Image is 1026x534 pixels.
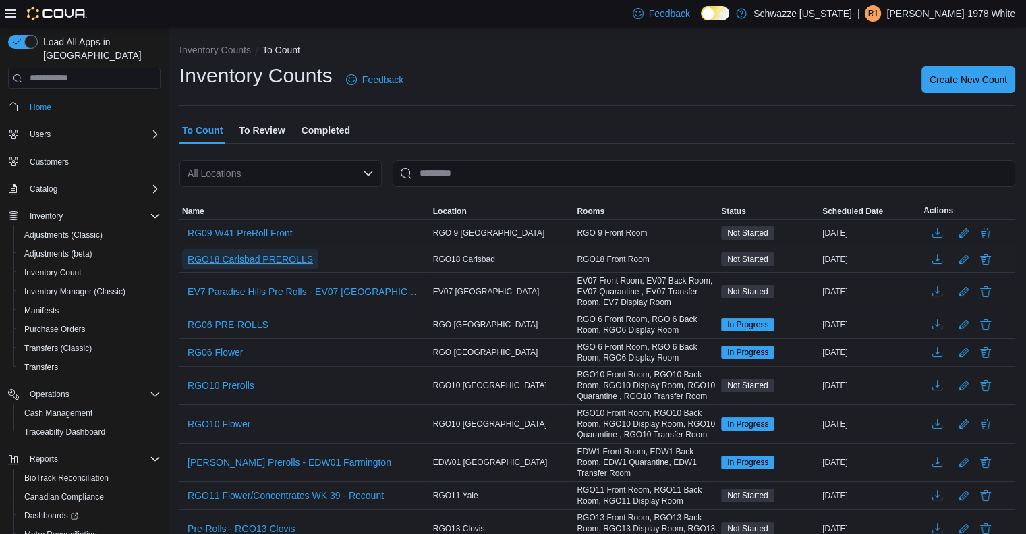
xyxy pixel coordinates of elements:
span: Inventory Manager (Classic) [19,284,161,300]
span: Reports [30,454,58,464]
button: Name [179,203,430,219]
span: Load All Apps in [GEOGRAPHIC_DATA] [38,35,161,62]
span: RGO10 [GEOGRAPHIC_DATA] [433,419,547,429]
button: Delete [977,251,994,267]
div: [DATE] [820,344,921,361]
a: BioTrack Reconciliation [19,470,114,486]
a: Traceabilty Dashboard [19,424,111,440]
span: RGO18 Carlsbad [433,254,495,265]
div: RGO10 Front Room, RGO10 Back Room, RGO10 Display Room, RGO10 Quarantine , RGO10 Transfer Room [574,405,718,443]
span: Operations [30,389,69,400]
div: [DATE] [820,225,921,241]
button: Delete [977,317,994,333]
button: RG06 Flower [182,342,248,363]
span: Actions [923,205,953,216]
button: Edit count details [956,375,972,396]
button: RGO11 Flower/Concentrates WK 39 - Recount [182,485,389,506]
span: Reports [24,451,161,467]
button: Users [24,126,56,142]
span: Not Started [727,286,768,298]
span: Inventory [24,208,161,224]
button: Inventory Count [13,263,166,282]
span: Users [30,129,51,140]
button: To Count [262,45,300,55]
span: Status [721,206,746,217]
input: Dark Mode [701,6,729,20]
span: Not Started [727,227,768,239]
span: To Count [182,117,223,144]
button: Edit count details [956,485,972,506]
div: [DATE] [820,487,921,504]
a: Customers [24,154,74,170]
div: RGO18 Front Room [574,251,718,267]
a: Inventory Manager (Classic) [19,284,131,300]
span: In Progress [727,346,768,358]
span: RGO11 Flower/Concentrates WK 39 - Recount [188,489,384,502]
span: Transfers [24,362,58,373]
span: RGO18 Carlsbad PREROLLS [188,252,313,266]
span: Cash Management [24,408,92,419]
span: Adjustments (Classic) [19,227,161,243]
button: Edit count details [956,249,972,269]
span: Manifests [24,305,59,316]
span: EV07 [GEOGRAPHIC_DATA] [433,286,540,297]
button: BioTrack Reconciliation [13,469,166,487]
a: Adjustments (Classic) [19,227,108,243]
span: Inventory Count [24,267,82,278]
span: In Progress [727,319,768,331]
button: Inventory [24,208,68,224]
img: Cova [27,7,87,20]
span: Feedback [362,73,403,86]
span: Scheduled Date [822,206,883,217]
button: Canadian Compliance [13,487,166,506]
button: Traceabilty Dashboard [13,423,166,442]
span: RGO13 Clovis [433,523,485,534]
span: Customers [24,153,161,170]
span: In Progress [721,417,774,431]
span: Dashboards [19,508,161,524]
button: EV7 Paradise Hills Pre Rolls - EV07 [GEOGRAPHIC_DATA] [182,282,428,302]
span: RGO10 Flower [188,417,250,431]
span: Adjustments (Classic) [24,230,103,240]
button: Open list of options [363,168,374,179]
a: Manifests [19,302,64,319]
span: Adjustments (beta) [19,246,161,262]
button: RGO10 Flower [182,414,256,434]
button: Inventory Manager (Classic) [13,282,166,301]
div: RGO 9 Front Room [574,225,718,241]
span: Rooms [577,206,604,217]
div: EV07 Front Room, EV07 Back Room, EV07 Quarantine , EV07 Transfer Room, EV7 Display Room [574,273,718,311]
span: Traceabilty Dashboard [19,424,161,440]
span: RGO10 Prerolls [188,379,254,392]
span: Inventory Count [19,265,161,281]
button: Transfers (Classic) [13,339,166,358]
span: Adjustments (beta) [24,248,92,259]
span: Customers [30,157,69,167]
button: Reports [3,450,166,469]
div: Robert-1978 White [865,5,881,22]
span: Not Started [721,489,774,502]
span: Home [24,99,161,115]
div: RGO11 Front Room, RGO11 Back Room, RGO11 Display Room [574,482,718,509]
span: Manifests [19,302,161,319]
span: Purchase Orders [24,324,86,335]
div: RGO 6 Front Room, RGO 6 Back Room, RGO6 Display Room [574,339,718,366]
nav: An example of EuiBreadcrumbs [179,43,1015,59]
span: Catalog [30,184,57,194]
button: [PERSON_NAME] Prerolls - EDW01 Farmington [182,452,397,473]
a: Dashboards [19,508,84,524]
span: RGO [GEOGRAPHIC_DATA] [433,319,538,330]
button: Catalog [3,180,166,198]
button: Delete [977,344,994,361]
div: [DATE] [820,416,921,432]
button: Inventory Counts [179,45,251,55]
button: RG09 W41 PreRoll Front [182,223,298,243]
span: RGO [GEOGRAPHIC_DATA] [433,347,538,358]
a: Adjustments (beta) [19,246,98,262]
button: Edit count details [956,282,972,302]
button: Adjustments (beta) [13,244,166,263]
input: This is a search bar. After typing your query, hit enter to filter the results lower in the page. [393,160,1015,187]
span: Not Started [727,253,768,265]
span: Create New Count [930,73,1007,86]
span: RG09 W41 PreRoll Front [188,226,293,240]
